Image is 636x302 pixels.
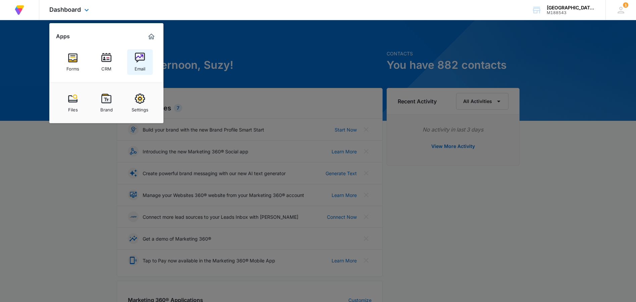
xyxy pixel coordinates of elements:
[100,104,113,112] div: Brand
[101,63,111,71] div: CRM
[49,6,81,13] span: Dashboard
[94,49,119,75] a: CRM
[66,63,79,71] div: Forms
[68,104,78,112] div: Files
[146,31,157,42] a: Marketing 360® Dashboard
[547,5,596,10] div: account name
[127,49,153,75] a: Email
[60,49,86,75] a: Forms
[623,2,628,8] div: notifications count
[94,90,119,116] a: Brand
[623,2,628,8] span: 1
[60,90,86,116] a: Files
[56,33,70,40] h2: Apps
[132,104,148,112] div: Settings
[127,90,153,116] a: Settings
[135,63,145,71] div: Email
[13,4,26,16] img: Volusion
[547,10,596,15] div: account id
